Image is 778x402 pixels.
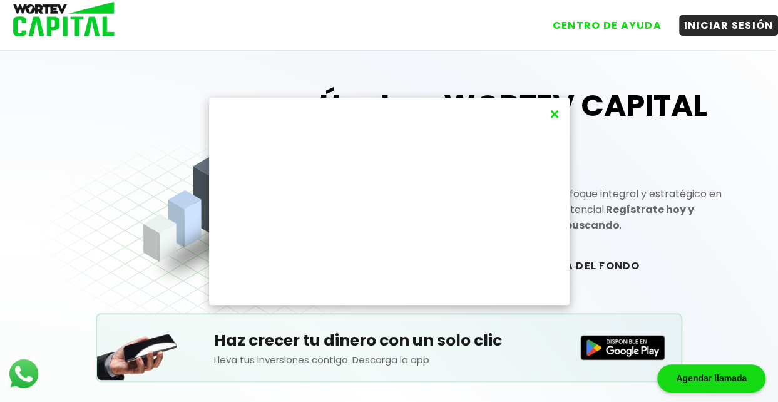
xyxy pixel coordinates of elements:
a: CENTRO DE AYUDA [535,6,667,36]
button: × [546,104,563,125]
div: Agendar llamada [657,364,765,393]
button: CENTRO DE AYUDA [548,15,667,36]
img: logos_whatsapp-icon.242b2217.svg [6,356,41,391]
iframe: YouTube video player [214,103,565,300]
